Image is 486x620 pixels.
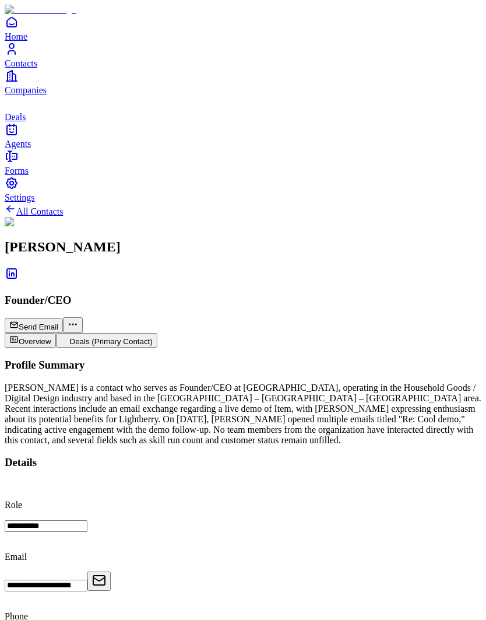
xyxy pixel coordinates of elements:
[56,333,157,348] button: Deals (Primary Contact)
[5,192,35,202] span: Settings
[5,96,481,122] a: deals
[5,31,27,41] span: Home
[5,217,98,227] img: Stephan Koenigstorfer
[5,383,481,446] div: [PERSON_NAME] is a contact who serves as Founder/CEO at [GEOGRAPHIC_DATA], operating in the House...
[19,323,58,331] span: Send Email
[5,500,481,510] p: Role
[5,69,481,95] a: Companies
[5,176,481,202] a: Settings
[5,58,37,68] span: Contacts
[5,85,47,95] span: Companies
[63,317,83,333] button: More actions
[5,333,56,348] button: Overview
[5,122,481,149] a: Agents
[5,294,481,307] h3: Founder/CEO
[5,112,26,122] span: Deals
[5,359,481,372] h3: Profile Summary
[5,456,481,469] h3: Details
[5,139,31,149] span: Agents
[5,5,76,15] img: Item Brain Logo
[5,15,481,41] a: Home
[5,42,481,68] a: Contacts
[5,206,63,216] a: All Contacts
[5,239,481,255] h2: [PERSON_NAME]
[5,552,481,562] p: Email
[5,149,481,176] a: Forms
[87,572,111,591] button: Open
[5,318,63,333] button: Send Email
[5,166,29,176] span: Forms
